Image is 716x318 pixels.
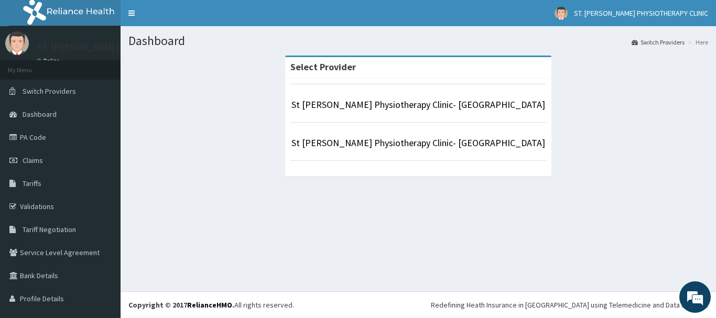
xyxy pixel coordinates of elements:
span: Switch Providers [23,86,76,96]
span: Dashboard [23,109,57,119]
p: ST. [PERSON_NAME] PHYSIOTHERAPY CLINIC [37,42,218,52]
a: Online [37,57,62,64]
div: Chat with us now [55,59,176,72]
img: User Image [555,7,568,20]
a: St [PERSON_NAME] Physiotherapy Clinic- [GEOGRAPHIC_DATA] [291,98,545,111]
h1: Dashboard [128,34,708,48]
span: Tariffs [23,179,41,188]
div: Redefining Heath Insurance in [GEOGRAPHIC_DATA] using Telemedicine and Data Science! [431,300,708,310]
footer: All rights reserved. [121,291,716,318]
img: d_794563401_company_1708531726252_794563401 [19,52,42,79]
li: Here [686,38,708,47]
span: Claims [23,156,43,165]
span: We're online! [61,93,145,199]
a: Switch Providers [632,38,685,47]
a: RelianceHMO [187,300,232,310]
strong: Select Provider [290,61,356,73]
textarea: Type your message and hit 'Enter' [5,209,200,246]
span: ST. [PERSON_NAME] PHYSIOTHERAPY CLINIC [574,8,708,18]
strong: Copyright © 2017 . [128,300,234,310]
a: St [PERSON_NAME] Physiotherapy Clinic- [GEOGRAPHIC_DATA] [291,137,545,149]
div: Minimize live chat window [172,5,197,30]
span: Tariff Negotiation [23,225,76,234]
img: User Image [5,31,29,55]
